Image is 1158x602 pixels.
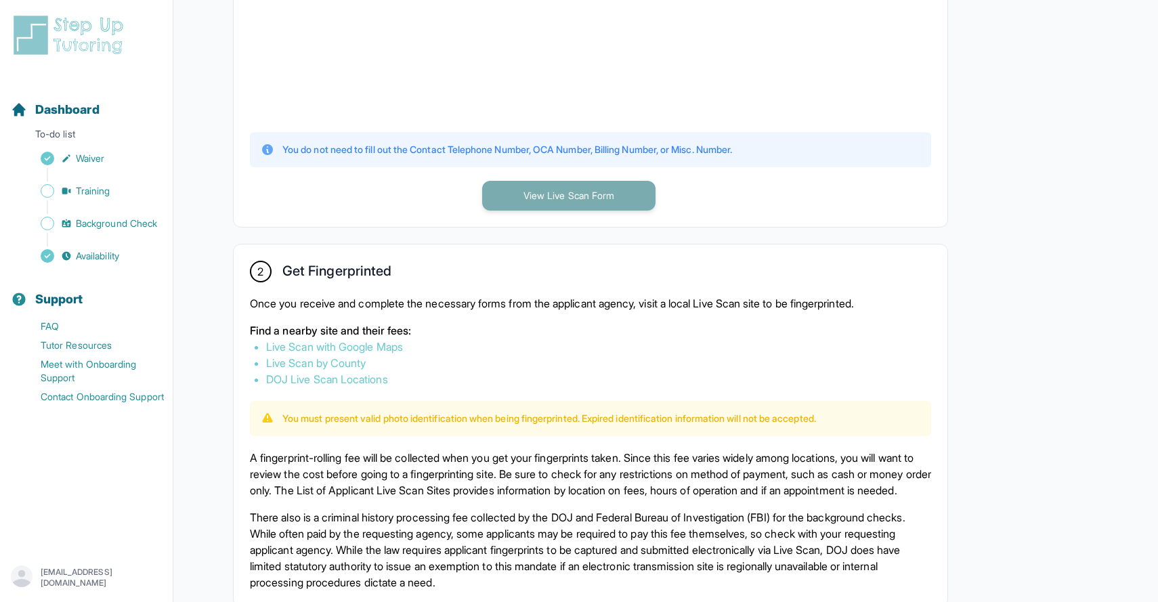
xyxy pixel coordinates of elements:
p: There also is a criminal history processing fee collected by the DOJ and Federal Bureau of Invest... [250,509,931,590]
a: Tutor Resources [11,336,173,355]
a: View Live Scan Form [482,188,656,202]
a: Dashboard [11,100,100,119]
a: Availability [11,246,173,265]
a: Training [11,181,173,200]
span: Support [35,290,83,309]
span: 2 [257,263,263,280]
p: Once you receive and complete the necessary forms from the applicant agency, visit a local Live S... [250,295,931,311]
span: Dashboard [35,100,100,119]
a: FAQ [11,317,173,336]
button: [EMAIL_ADDRESS][DOMAIN_NAME] [11,565,162,590]
a: Live Scan by County [266,356,366,370]
p: [EMAIL_ADDRESS][DOMAIN_NAME] [41,567,162,588]
p: Find a nearby site and their fees: [250,322,931,339]
a: Meet with Onboarding Support [11,355,173,387]
img: logo [11,14,131,57]
button: Dashboard [5,79,167,125]
button: Support [5,268,167,314]
span: Waiver [76,152,104,165]
span: Background Check [76,217,157,230]
p: A fingerprint-rolling fee will be collected when you get your fingerprints taken. Since this fee ... [250,450,931,498]
h2: Get Fingerprinted [282,263,391,284]
span: Availability [76,249,119,263]
a: Background Check [11,214,173,233]
a: Waiver [11,149,173,168]
p: To-do list [5,127,167,146]
a: Live Scan with Google Maps [266,340,403,353]
p: You do not need to fill out the Contact Telephone Number, OCA Number, Billing Number, or Misc. Nu... [282,143,732,156]
p: You must present valid photo identification when being fingerprinted. Expired identification info... [282,412,816,425]
span: Training [76,184,110,198]
a: Contact Onboarding Support [11,387,173,406]
button: View Live Scan Form [482,181,656,211]
a: DOJ Live Scan Locations [266,372,388,386]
